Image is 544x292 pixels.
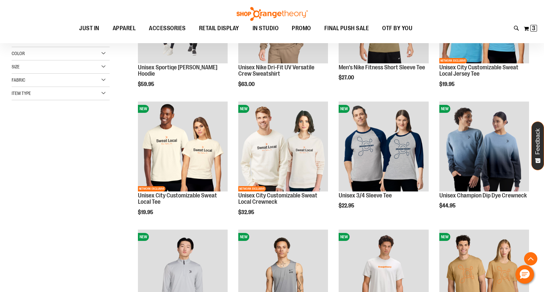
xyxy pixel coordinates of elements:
[238,233,249,241] span: NEW
[439,58,467,63] span: NETWORK EXCLUSIVE
[339,75,355,81] span: $27.00
[285,21,318,36] a: PROMO
[339,102,428,192] a: Unisex 3/4 Sleeve TeeNEW
[12,64,20,69] span: Size
[236,7,309,21] img: Shop Orangetheory
[72,21,106,36] a: JUST IN
[238,102,328,191] img: Image of Unisex City Customizable NuBlend Crewneck
[339,233,350,241] span: NEW
[138,102,228,191] img: Image of Unisex City Customizable Very Important Tee
[531,121,544,170] button: Feedback - Show survey
[439,81,456,87] span: $19.95
[339,192,392,199] a: Unisex 3/4 Sleeve Tee
[238,81,256,87] span: $63.00
[12,91,31,96] span: Item Type
[138,81,155,87] span: $59.95
[138,105,149,113] span: NEW
[192,21,246,36] a: RETAIL DISPLAY
[138,64,217,77] a: Unisex Sportiqe [PERSON_NAME] Hoodie
[138,209,154,215] span: $19.95
[524,252,537,265] button: Back To Top
[238,102,328,192] a: Image of Unisex City Customizable NuBlend CrewneckNEWNETWORK EXCLUSIVE
[79,21,99,36] span: JUST IN
[439,102,529,192] a: Unisex Champion Dip Dye CrewneckNEW
[339,64,425,71] a: Men's Nike Fitness Short Sleeve Tee
[106,21,143,36] a: APPAREL
[439,203,457,209] span: $44.95
[246,21,285,36] a: IN STUDIO
[12,51,25,56] span: Color
[376,21,419,36] a: OTF BY YOU
[339,105,350,113] span: NEW
[439,192,527,199] a: Unisex Champion Dip Dye Crewneck
[339,102,428,191] img: Unisex 3/4 Sleeve Tee
[439,102,529,191] img: Unisex Champion Dip Dye Crewneck
[238,105,249,113] span: NEW
[135,98,231,232] div: product
[436,98,532,226] div: product
[382,21,412,36] span: OTF BY YOU
[149,21,186,36] span: ACCESSORIES
[318,21,376,36] a: FINAL PUSH SALE
[138,192,217,205] a: Unisex City Customizable Sweat Local Tee
[439,105,450,113] span: NEW
[339,203,355,209] span: $22.95
[335,98,432,226] div: product
[138,102,228,192] a: Image of Unisex City Customizable Very Important TeeNEWNETWORK EXCLUSIVE
[238,192,317,205] a: Unisex City Customizable Sweat Local Crewneck
[138,186,165,191] span: NETWORK EXCLUSIVE
[439,233,450,241] span: NEW
[292,21,311,36] span: PROMO
[535,128,541,155] span: Feedback
[532,25,535,32] span: 3
[238,209,255,215] span: $32.95
[238,186,266,191] span: NETWORK EXCLUSIVE
[253,21,279,36] span: IN STUDIO
[235,98,331,232] div: product
[142,21,192,36] a: ACCESSORIES
[113,21,136,36] span: APPAREL
[199,21,239,36] span: RETAIL DISPLAY
[138,233,149,241] span: NEW
[515,265,534,284] button: Hello, have a question? Let’s chat.
[324,21,369,36] span: FINAL PUSH SALE
[439,64,518,77] a: Unisex City Customizable Sweat Local Jersey Tee
[238,64,314,77] a: Unisex Nike Dri-Fit UV Versatile Crew Sweatshirt
[12,77,25,83] span: Fabric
